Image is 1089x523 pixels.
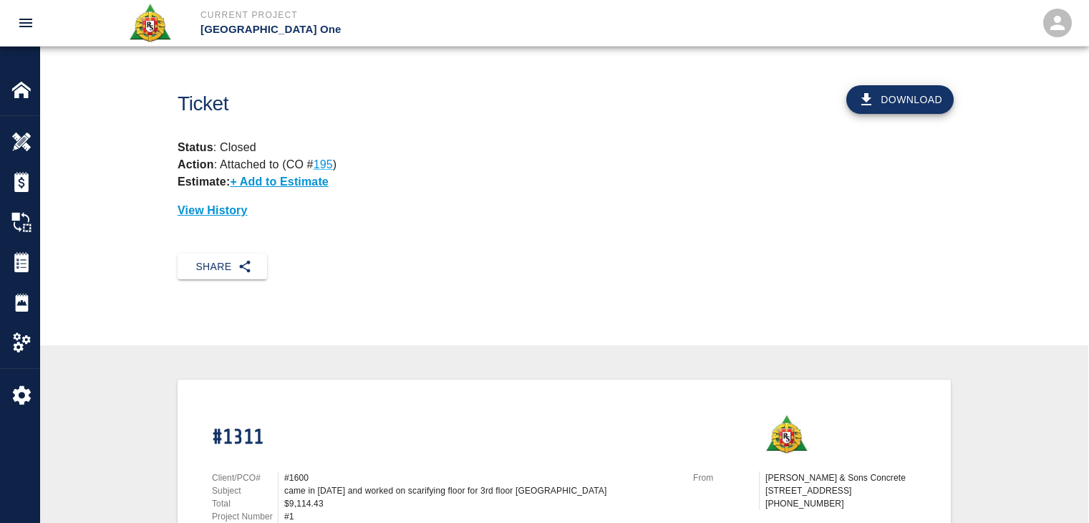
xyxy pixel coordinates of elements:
div: #1 [284,510,676,523]
img: Roger & Sons Concrete [128,3,172,43]
p: Subject [212,484,278,497]
strong: Action [178,158,214,171]
p: Total [212,497,278,510]
p: : Attached to (CO # ) [178,158,337,171]
iframe: Chat Widget [1017,454,1089,523]
p: [STREET_ADDRESS] [765,484,916,497]
p: : Closed [178,139,951,156]
div: $9,114.43 [284,497,676,510]
p: [GEOGRAPHIC_DATA] One [200,21,622,38]
button: Share [178,254,267,280]
p: Project Number [212,510,278,523]
div: #1600 [284,471,676,484]
h1: #1311 [212,426,676,451]
p: View History [178,202,951,219]
img: Roger & Sons Concrete [765,414,808,454]
a: 195 [314,158,333,171]
p: From [693,471,759,484]
p: [PERSON_NAME] & Sons Concrete [765,471,916,484]
strong: Estimate: [178,176,230,188]
div: came in [DATE] and worked on scarifying floor for 3rd floor [GEOGRAPHIC_DATA] [284,484,676,497]
button: open drawer [9,6,43,40]
h1: Ticket [178,92,624,116]
p: + Add to Estimate [230,176,329,188]
p: Current Project [200,9,622,21]
button: Download [846,85,954,114]
p: [PHONE_NUMBER] [765,497,916,510]
strong: Status [178,141,213,153]
p: Client/PCO# [212,471,278,484]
